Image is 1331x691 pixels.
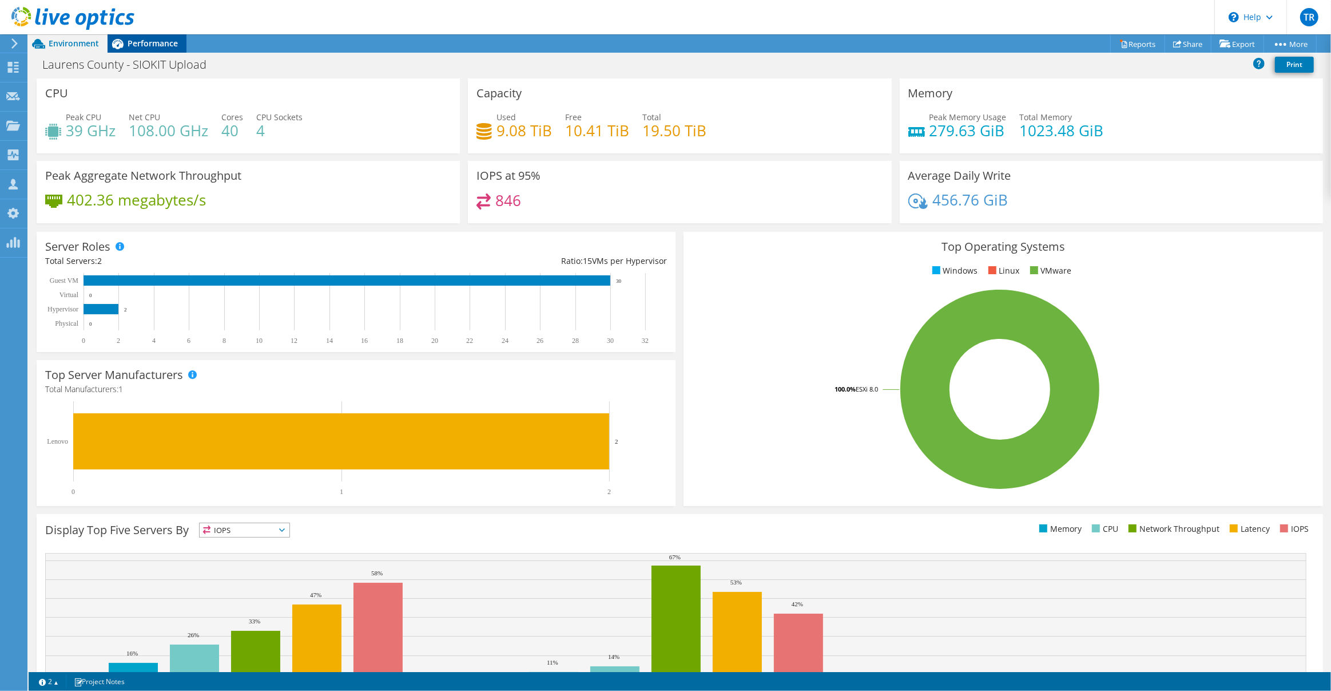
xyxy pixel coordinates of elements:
div: Ratio: VMs per Hypervisor [356,255,668,267]
li: Memory [1036,523,1082,535]
li: Latency [1227,523,1270,535]
text: 2 [124,307,127,313]
span: Peak CPU [66,112,101,123]
text: 24 [502,337,508,345]
text: 26 [537,337,543,345]
text: 16% [126,650,138,657]
li: CPU [1089,523,1118,535]
text: 1 [340,488,343,496]
text: 2 [607,488,611,496]
text: Guest VM [50,277,78,285]
h3: Server Roles [45,240,110,253]
span: Total Memory [1020,112,1072,123]
text: 26% [188,631,199,638]
h4: 846 [495,194,521,207]
h4: 9.08 TiB [496,124,552,137]
text: 18 [396,337,403,345]
h4: 40 [221,124,243,137]
h3: Memory [908,87,953,100]
text: 30 [607,337,614,345]
li: VMware [1027,264,1072,277]
span: Environment [49,38,99,49]
text: Hypervisor [47,305,78,313]
h4: 279.63 GiB [929,124,1007,137]
h4: 456.76 GiB [932,194,1008,206]
text: 67% [669,554,681,560]
text: 53% [730,579,742,586]
h3: CPU [45,87,68,100]
h4: 4 [256,124,303,137]
text: 0 [82,337,85,345]
text: 8 [223,337,226,345]
text: Virtual [59,291,79,299]
text: 22 [466,337,473,345]
text: 0 [89,321,92,327]
text: 32 [642,337,649,345]
li: IOPS [1277,523,1309,535]
text: 28 [572,337,579,345]
span: Net CPU [129,112,160,123]
text: 10 [256,337,263,345]
span: 2 [97,255,102,266]
span: Cores [221,112,243,123]
h4: 10.41 TiB [565,124,629,137]
span: Total [642,112,661,123]
h4: 1023.48 GiB [1020,124,1104,137]
h3: Top Server Manufacturers [45,369,183,381]
text: 0 [89,293,92,298]
text: 20 [431,337,438,345]
a: More [1264,35,1317,53]
svg: \n [1229,12,1239,22]
span: Peak Memory Usage [929,112,1007,123]
text: Physical [55,319,78,327]
h4: 108.00 GHz [129,124,208,137]
text: 4 [152,337,156,345]
text: 30 [616,278,622,284]
a: Print [1275,57,1314,73]
text: 0 [71,488,75,496]
span: 15 [583,255,592,266]
h3: Capacity [476,87,522,100]
text: 14 [326,337,333,345]
h1: Laurens County - SIOKIT Upload [37,58,224,71]
tspan: 100.0% [835,385,856,393]
a: Share [1165,35,1211,53]
a: Export [1211,35,1264,53]
text: 42% [792,601,803,607]
text: 6 [187,337,190,345]
h4: 402.36 megabytes/s [67,194,206,206]
a: Reports [1110,35,1165,53]
text: 12 [291,337,297,345]
span: TR [1300,8,1318,26]
text: 2 [615,438,618,445]
text: 11% [547,659,558,666]
text: 58% [371,570,383,577]
li: Linux [986,264,1020,277]
text: 47% [310,591,321,598]
div: Total Servers: [45,255,356,267]
h4: 39 GHz [66,124,116,137]
li: Network Throughput [1126,523,1219,535]
h3: IOPS at 95% [476,169,541,182]
a: 2 [31,674,66,689]
span: Free [565,112,582,123]
text: 14% [608,653,619,660]
text: 33% [249,618,260,625]
text: 16 [361,337,368,345]
h4: 19.50 TiB [642,124,706,137]
li: Windows [929,264,978,277]
span: IOPS [200,523,289,537]
tspan: ESXi 8.0 [856,385,878,393]
h3: Peak Aggregate Network Throughput [45,169,241,182]
h4: Total Manufacturers: [45,383,667,396]
span: Used [496,112,516,123]
text: Lenovo [47,437,68,445]
span: CPU Sockets [256,112,303,123]
text: 2 [117,337,120,345]
h3: Top Operating Systems [692,240,1314,253]
a: Project Notes [66,674,133,689]
span: Performance [128,38,178,49]
h3: Average Daily Write [908,169,1011,182]
span: 1 [118,384,123,394]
